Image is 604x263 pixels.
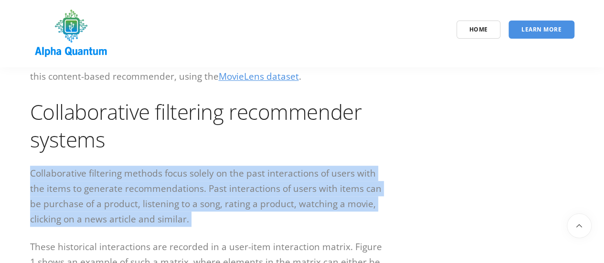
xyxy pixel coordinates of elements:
a: MovieLens dataset [219,70,299,83]
span: Learn More [521,25,562,33]
a: Home [456,21,501,39]
span: Home [469,25,488,33]
p: Collaborative filtering methods focus solely on the past interactions of users with the items to ... [30,166,388,227]
p: In one of our next articles on the blog, we will present concrete implementation of this content-... [30,53,388,85]
img: logo [30,6,113,61]
h1: Collaborative filtering recommender systems [30,98,388,153]
a: Learn More [509,21,574,39]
